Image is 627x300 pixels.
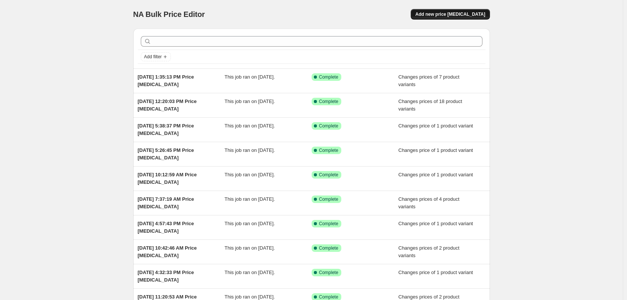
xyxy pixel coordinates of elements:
[225,74,275,80] span: This job ran on [DATE].
[319,147,338,153] span: Complete
[225,270,275,275] span: This job ran on [DATE].
[411,9,490,20] button: Add new price [MEDICAL_DATA]
[138,270,194,283] span: [DATE] 4:32:33 PM Price [MEDICAL_DATA]
[225,196,275,202] span: This job ran on [DATE].
[225,245,275,251] span: This job ran on [DATE].
[138,147,194,161] span: [DATE] 5:26:45 PM Price [MEDICAL_DATA]
[415,11,485,17] span: Add new price [MEDICAL_DATA]
[225,172,275,177] span: This job ran on [DATE].
[225,98,275,104] span: This job ran on [DATE].
[225,123,275,129] span: This job ran on [DATE].
[144,54,162,60] span: Add filter
[319,123,338,129] span: Complete
[398,147,473,153] span: Changes price of 1 product variant
[319,196,338,202] span: Complete
[138,98,197,112] span: [DATE] 12:20:03 PM Price [MEDICAL_DATA]
[398,123,473,129] span: Changes price of 1 product variant
[398,74,460,87] span: Changes prices of 7 product variants
[319,245,338,251] span: Complete
[141,52,171,61] button: Add filter
[138,221,194,234] span: [DATE] 4:57:43 PM Price [MEDICAL_DATA]
[225,221,275,226] span: This job ran on [DATE].
[138,74,194,87] span: [DATE] 1:35:13 PM Price [MEDICAL_DATA]
[398,245,460,258] span: Changes prices of 2 product variants
[398,221,473,226] span: Changes price of 1 product variant
[398,270,473,275] span: Changes price of 1 product variant
[133,10,205,18] span: NA Bulk Price Editor
[319,270,338,276] span: Complete
[319,221,338,227] span: Complete
[398,98,462,112] span: Changes prices of 18 product variants
[319,98,338,105] span: Complete
[138,196,194,209] span: [DATE] 7:37:19 AM Price [MEDICAL_DATA]
[138,245,197,258] span: [DATE] 10:42:46 AM Price [MEDICAL_DATA]
[225,294,275,300] span: This job ran on [DATE].
[138,172,197,185] span: [DATE] 10:12:59 AM Price [MEDICAL_DATA]
[319,74,338,80] span: Complete
[225,147,275,153] span: This job ran on [DATE].
[138,123,194,136] span: [DATE] 5:38:37 PM Price [MEDICAL_DATA]
[398,172,473,177] span: Changes price of 1 product variant
[319,294,338,300] span: Complete
[319,172,338,178] span: Complete
[398,196,460,209] span: Changes prices of 4 product variants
